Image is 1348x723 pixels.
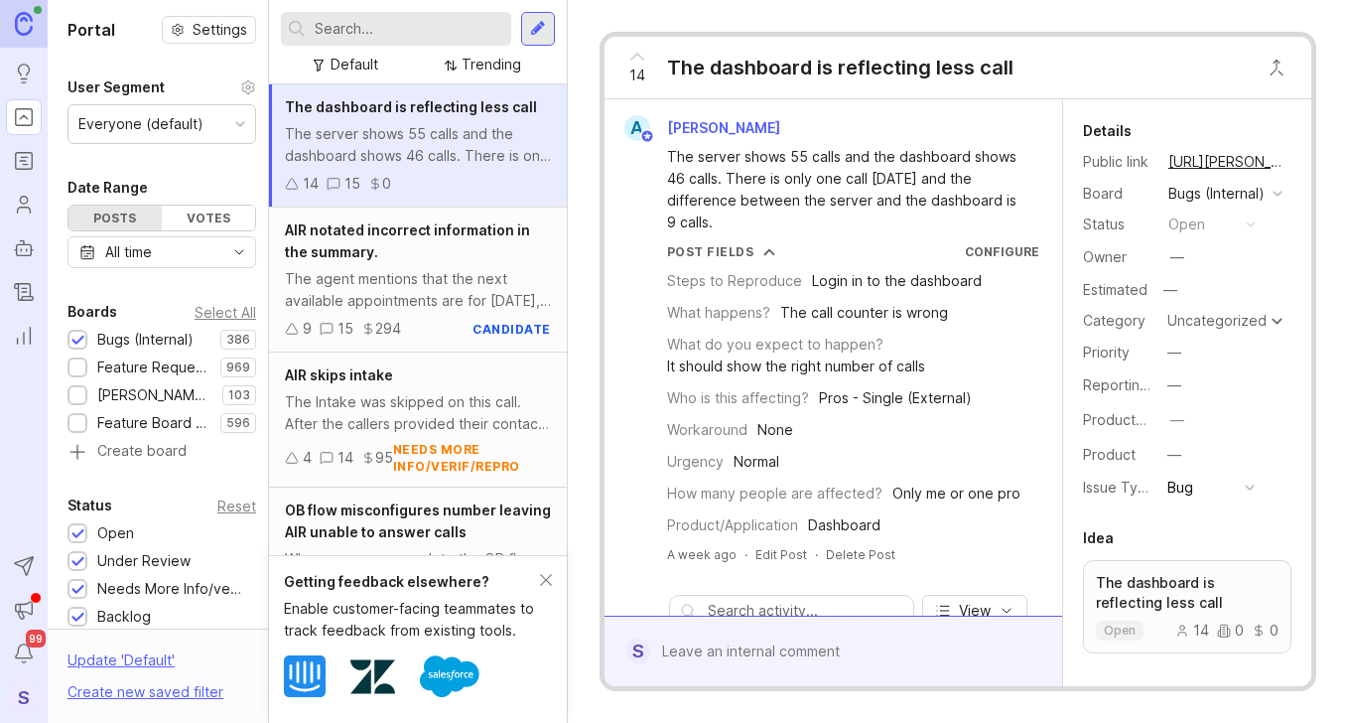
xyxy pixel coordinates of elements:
div: · [744,546,747,563]
div: Create new saved filter [67,681,223,703]
div: Date Range [67,176,148,200]
a: Users [6,187,42,222]
div: Product/Application [667,514,798,536]
div: S [626,639,650,664]
span: Settings [193,20,247,40]
div: Uncategorized [1167,314,1267,328]
div: Default [331,54,378,75]
div: open [1168,214,1205,235]
div: Feature Requests (Internal) [97,357,210,378]
a: Portal [6,99,42,135]
div: — [1167,444,1181,466]
div: 95 [375,447,393,469]
div: Enable customer-facing teammates to track feedback from existing tools. [284,598,540,642]
div: 9 [303,318,312,340]
div: All time [105,241,152,263]
p: 103 [228,387,250,403]
div: Bugs (Internal) [97,329,194,351]
div: Idea [1083,526,1114,550]
p: open [1104,623,1136,639]
div: — [1170,246,1184,268]
div: needs more info/verif/repro [393,441,551,475]
div: What do you expect to happen? [667,334,883,356]
div: Board [1083,183,1152,205]
div: Urgency [667,451,724,473]
button: Send to Autopilot [6,548,42,584]
span: 99 [26,630,46,648]
div: — [1167,342,1181,363]
label: ProductboardID [1083,411,1188,428]
div: Getting feedback elsewhere? [284,571,540,593]
div: The agent mentions that the next available appointments are for [DATE], or [DATE]. However, in th... [285,268,551,312]
a: Reporting [6,318,42,354]
div: Everyone (default) [78,113,203,135]
span: [PERSON_NAME] [667,119,780,136]
div: Delete Post [826,546,895,563]
span: 14 [629,65,645,86]
div: What happens? [667,302,770,324]
div: · [815,546,818,563]
div: 15 [337,318,353,340]
div: Owner [1083,246,1152,268]
a: AIR skips intakeThe Intake was skipped on this call. After the callers provided their contact inf... [269,353,567,488]
img: Zendesk logo [350,654,395,699]
span: View [959,601,991,621]
div: 294 [375,318,401,340]
a: The dashboard is reflecting less callThe server shows 55 calls and the dashboard shows 46 calls. ... [269,84,567,208]
input: Search... [315,18,503,40]
a: A week ago [667,546,737,563]
div: Estimated [1083,283,1147,297]
svg: toggle icon [223,244,255,260]
a: Changelog [6,274,42,310]
div: Bug [1167,477,1193,499]
button: Close button [1257,48,1296,87]
div: Tags [1083,685,1118,709]
div: Status [67,494,112,517]
div: 15 [344,173,360,195]
a: AIR notated incorrect information in the summary.The agent mentions that the next available appoi... [269,208,567,353]
span: AIR notated incorrect information in the summary. [285,221,530,260]
div: 14 [337,447,353,469]
div: How many people are affected? [667,483,882,505]
div: Login in to the dashboard [812,270,982,292]
div: — [1157,277,1183,303]
label: Priority [1083,344,1130,361]
div: Open [97,522,134,544]
div: None [757,419,793,441]
a: Configure [965,244,1039,259]
div: — [1167,374,1181,396]
button: ProductboardID [1164,407,1190,433]
button: Announcements [6,592,42,628]
label: Reporting Team [1083,376,1189,393]
span: The dashboard is reflecting less call [285,98,537,115]
a: Autopilot [6,230,42,266]
img: Salesforce logo [420,647,479,706]
img: Canny Home [15,12,33,35]
div: S [6,679,42,715]
a: [URL][PERSON_NAME] [1162,149,1291,175]
a: OB flow misconfigures number leaving AIR unable to answer callsWhen new pros complete the OB flow... [269,488,567,633]
div: Under Review [97,550,191,572]
div: The Intake was skipped on this call. After the callers provided their contact information, the AI... [285,391,551,435]
div: The server shows 55 calls and the dashboard shows 46 calls. There is only one call [DATE] and the... [285,123,551,167]
div: Category [1083,310,1152,332]
a: Roadmaps [6,143,42,179]
div: It should show the right number of calls [667,356,925,377]
div: [PERSON_NAME] (Public) [97,384,212,406]
div: Steps to Reproduce [667,270,802,292]
div: Votes [162,206,255,230]
img: member badge [639,129,654,144]
div: 4 [303,447,312,469]
div: Details [1083,119,1132,143]
a: The dashboard is reflecting less callopen1400 [1083,560,1291,653]
div: Needs More Info/verif/repro [97,578,246,600]
div: Status [1083,214,1152,235]
div: Workaround [667,419,747,441]
div: The server shows 55 calls and the dashboard shows 46 calls. There is only one call [DATE] and the... [667,146,1022,233]
p: The dashboard is reflecting less call [1096,573,1279,613]
div: A [624,115,650,141]
div: Trending [462,54,521,75]
label: Product [1083,446,1136,463]
div: Pros - Single (External) [819,387,972,409]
